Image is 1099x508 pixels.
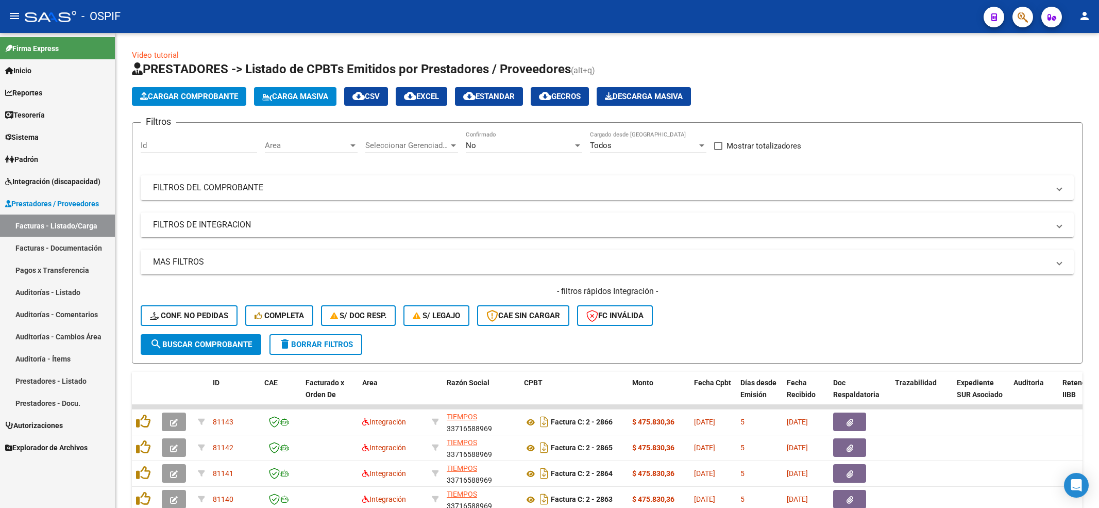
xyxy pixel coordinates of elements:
[213,469,233,478] span: 81141
[5,198,99,209] span: Prestadores / Proveedores
[783,372,829,417] datatable-header-cell: Fecha Recibido
[352,92,380,101] span: CSV
[5,87,42,99] span: Reportes
[694,379,731,387] span: Fecha Cpbt
[1013,379,1044,387] span: Auditoria
[141,286,1074,297] h4: - filtros rápidos Integración -
[213,495,233,503] span: 81140
[254,87,336,106] button: Carga Masiva
[455,87,523,106] button: Estandar
[590,141,612,150] span: Todos
[740,469,745,478] span: 5
[260,372,301,417] datatable-header-cell: CAE
[597,87,691,106] button: Descarga Masiva
[262,92,328,101] span: Carga Masiva
[330,311,387,320] span: S/ Doc Resp.
[265,141,348,150] span: Area
[586,311,644,320] span: FC Inválida
[245,305,313,326] button: Completa
[477,305,569,326] button: CAE SIN CARGAR
[396,87,447,106] button: EXCEL
[5,176,100,187] span: Integración (discapacidad)
[153,219,1049,231] mat-panel-title: FILTROS DE INTEGRACION
[413,311,460,320] span: S/ legajo
[736,372,783,417] datatable-header-cell: Días desde Emisión
[953,372,1009,417] datatable-header-cell: Expediente SUR Asociado
[255,311,304,320] span: Completa
[321,305,396,326] button: S/ Doc Resp.
[141,175,1074,200] mat-expansion-panel-header: FILTROS DEL COMPROBANTE
[132,62,571,76] span: PRESTADORES -> Listado de CPBTs Emitidos por Prestadores / Proveedores
[209,372,260,417] datatable-header-cell: ID
[1078,10,1091,22] mat-icon: person
[632,379,653,387] span: Monto
[141,250,1074,274] mat-expansion-panel-header: MAS FILTROS
[694,418,715,426] span: [DATE]
[690,372,736,417] datatable-header-cell: Fecha Cpbt
[269,334,362,355] button: Borrar Filtros
[213,379,219,387] span: ID
[153,182,1049,193] mat-panel-title: FILTROS DEL COMPROBANTE
[787,444,808,452] span: [DATE]
[358,372,428,417] datatable-header-cell: Area
[632,444,674,452] strong: $ 475.830,36
[605,92,683,101] span: Descarga Masiva
[5,420,63,431] span: Autorizaciones
[694,469,715,478] span: [DATE]
[279,338,291,350] mat-icon: delete
[344,87,388,106] button: CSV
[141,334,261,355] button: Buscar Comprobante
[213,444,233,452] span: 81142
[829,372,891,417] datatable-header-cell: Doc Respaldatoria
[443,372,520,417] datatable-header-cell: Razón Social
[362,379,378,387] span: Area
[5,65,31,76] span: Inicio
[153,256,1049,268] mat-panel-title: MAS FILTROS
[404,92,439,101] span: EXCEL
[787,379,816,399] span: Fecha Recibido
[833,379,880,399] span: Doc Respaldatoria
[306,379,344,399] span: Facturado x Orden De
[404,90,416,102] mat-icon: cloud_download
[1064,473,1089,498] div: Open Intercom Messenger
[895,379,937,387] span: Trazabilidad
[632,418,674,426] strong: $ 475.830,36
[264,379,278,387] span: CAE
[5,132,39,143] span: Sistema
[5,154,38,165] span: Padrón
[571,65,595,75] span: (alt+q)
[447,490,477,498] span: TIEMPOS
[5,43,59,54] span: Firma Express
[362,469,406,478] span: Integración
[301,372,358,417] datatable-header-cell: Facturado x Orden De
[551,444,613,452] strong: Factura C: 2 - 2865
[740,444,745,452] span: 5
[362,418,406,426] span: Integración
[537,465,551,482] i: Descargar documento
[447,438,477,447] span: TIEMPOS
[537,491,551,507] i: Descargar documento
[632,469,674,478] strong: $ 475.830,36
[891,372,953,417] datatable-header-cell: Trazabilidad
[957,379,1003,399] span: Expediente SUR Asociado
[577,305,653,326] button: FC Inválida
[740,495,745,503] span: 5
[787,418,808,426] span: [DATE]
[537,414,551,430] i: Descargar documento
[447,463,516,484] div: 33716588969
[539,92,581,101] span: Gecros
[362,444,406,452] span: Integración
[486,311,560,320] span: CAE SIN CARGAR
[81,5,121,28] span: - OSPIF
[447,464,477,472] span: TIEMPOS
[150,340,252,349] span: Buscar Comprobante
[466,141,476,150] span: No
[787,495,808,503] span: [DATE]
[403,305,469,326] button: S/ legajo
[694,444,715,452] span: [DATE]
[447,411,516,433] div: 33716588969
[531,87,589,106] button: Gecros
[365,141,449,150] span: Seleccionar Gerenciador
[694,495,715,503] span: [DATE]
[213,418,233,426] span: 81143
